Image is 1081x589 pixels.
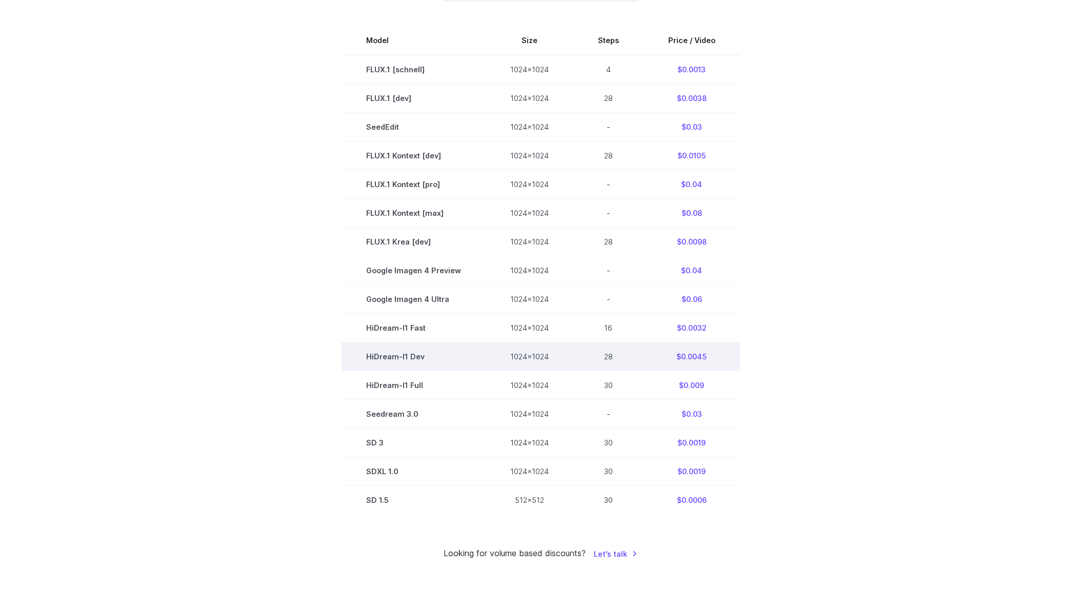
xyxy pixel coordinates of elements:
[486,170,573,198] td: 1024x1024
[486,112,573,141] td: 1024x1024
[573,141,644,170] td: 28
[573,227,644,256] td: 28
[573,429,644,457] td: 30
[486,141,573,170] td: 1024x1024
[342,285,486,314] td: Google Imagen 4 Ultra
[486,198,573,227] td: 1024x1024
[342,256,486,285] td: Google Imagen 4 Preview
[644,429,740,457] td: $0.0019
[573,198,644,227] td: -
[644,256,740,285] td: $0.04
[644,285,740,314] td: $0.06
[573,170,644,198] td: -
[342,84,486,112] td: FLUX.1 [dev]
[486,429,573,457] td: 1024x1024
[573,371,644,400] td: 30
[644,314,740,342] td: $0.0032
[342,314,486,342] td: HiDream-I1 Fast
[573,314,644,342] td: 16
[486,256,573,285] td: 1024x1024
[644,371,740,400] td: $0.009
[573,486,644,515] td: 30
[342,55,486,84] td: FLUX.1 [schnell]
[573,55,644,84] td: 4
[644,26,740,55] th: Price / Video
[342,198,486,227] td: FLUX.1 Kontext [max]
[644,141,740,170] td: $0.0105
[486,55,573,84] td: 1024x1024
[644,112,740,141] td: $0.03
[644,400,740,429] td: $0.03
[342,342,486,371] td: HiDream-I1 Dev
[486,26,573,55] th: Size
[342,371,486,400] td: HiDream-I1 Full
[644,227,740,256] td: $0.0098
[644,170,740,198] td: $0.04
[486,84,573,112] td: 1024x1024
[644,457,740,486] td: $0.0019
[486,227,573,256] td: 1024x1024
[486,486,573,515] td: 512x512
[644,342,740,371] td: $0.0045
[594,548,637,560] a: Let's talk
[342,170,486,198] td: FLUX.1 Kontext [pro]
[486,314,573,342] td: 1024x1024
[644,84,740,112] td: $0.0038
[573,400,644,429] td: -
[573,84,644,112] td: 28
[342,26,486,55] th: Model
[573,256,644,285] td: -
[486,400,573,429] td: 1024x1024
[644,486,740,515] td: $0.0006
[573,457,644,486] td: 30
[573,285,644,314] td: -
[486,457,573,486] td: 1024x1024
[573,112,644,141] td: -
[486,342,573,371] td: 1024x1024
[644,198,740,227] td: $0.08
[486,371,573,400] td: 1024x1024
[342,227,486,256] td: FLUX.1 Krea [dev]
[342,457,486,486] td: SDXL 1.0
[573,342,644,371] td: 28
[342,141,486,170] td: FLUX.1 Kontext [dev]
[444,547,586,560] small: Looking for volume based discounts?
[573,26,644,55] th: Steps
[342,400,486,429] td: Seedream 3.0
[342,486,486,515] td: SD 1.5
[342,429,486,457] td: SD 3
[644,55,740,84] td: $0.0013
[342,112,486,141] td: SeedEdit
[486,285,573,314] td: 1024x1024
